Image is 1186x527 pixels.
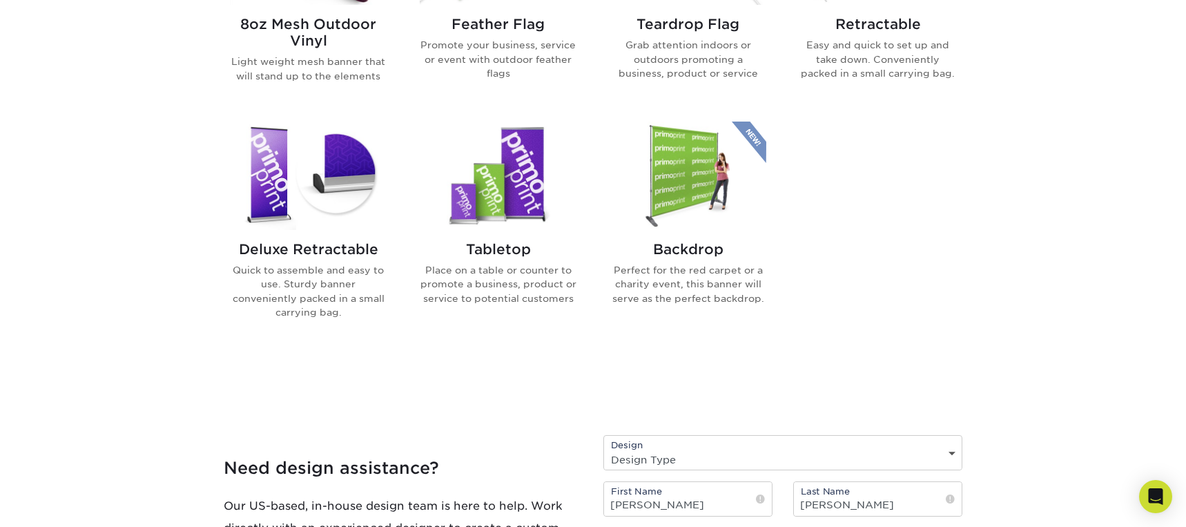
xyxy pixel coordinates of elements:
[230,241,387,258] h2: Deluxe Retractable
[230,16,387,49] h2: 8oz Mesh Outdoor Vinyl
[610,16,766,32] h2: Teardrop Flag
[3,485,117,522] iframe: Google Customer Reviews
[610,263,766,305] p: Perfect for the red carpet or a charity event, this banner will serve as the perfect backdrop.
[610,122,766,230] img: Backdrop Banner Stands
[420,241,576,258] h2: Tabletop
[732,122,766,163] img: New Product
[420,16,576,32] h2: Feather Flag
[224,459,583,479] h4: Need design assistance?
[420,38,576,80] p: Promote your business, service or event with outdoor feather flags
[610,38,766,80] p: Grab attention indoors or outdoors promoting a business, product or service
[420,122,576,341] a: Tabletop Banner Stands Tabletop Place on a table or counter to promote a business, product or ser...
[610,241,766,258] h2: Backdrop
[230,263,387,320] p: Quick to assemble and easy to use. Sturdy banner conveniently packed in a small carrying bag.
[420,122,576,230] img: Tabletop Banner Stands
[799,38,956,80] p: Easy and quick to set up and take down. Conveniently packed in a small carrying bag.
[420,263,576,305] p: Place on a table or counter to promote a business, product or service to potential customers
[230,122,387,341] a: Deluxe Retractable Banner Stands Deluxe Retractable Quick to assemble and easy to use. Sturdy ban...
[230,122,387,230] img: Deluxe Retractable Banner Stands
[799,16,956,32] h2: Retractable
[230,55,387,83] p: Light weight mesh banner that will stand up to the elements
[1139,480,1172,513] div: Open Intercom Messenger
[610,122,766,341] a: Backdrop Banner Stands Backdrop Perfect for the red carpet or a charity event, this banner will s...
